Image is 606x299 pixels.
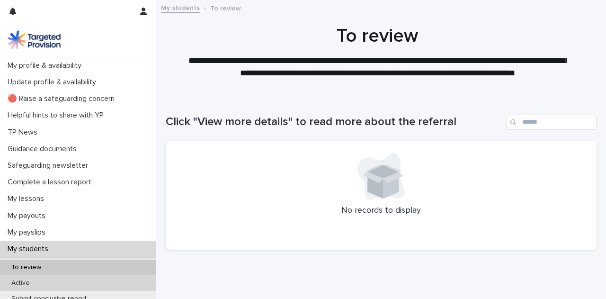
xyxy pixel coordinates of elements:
[4,279,37,287] p: Active
[4,145,84,154] p: Guidance documents
[166,25,589,47] h1: To review
[161,2,200,13] a: My students
[4,228,53,237] p: My payslips
[4,161,96,170] p: Safeguarding newsletter
[8,30,61,49] img: M5nRWzHhSzIhMunXDL62
[4,94,122,103] p: 🔴 Raise a safeguarding concern
[166,115,503,129] h1: Click "View more details" to read more about the referral
[4,78,104,87] p: Update profile & availability
[4,263,49,272] p: To review
[4,211,53,220] p: My payouts
[210,2,241,13] p: To review
[4,61,89,70] p: My profile & availability
[4,194,52,203] p: My lessons
[4,178,99,187] p: Complete a lesson report
[4,245,56,254] p: My students
[177,206,585,216] p: No records to display
[4,128,45,137] p: TP News
[507,115,597,130] input: Search
[4,111,111,120] p: Helpful hints to share with YP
